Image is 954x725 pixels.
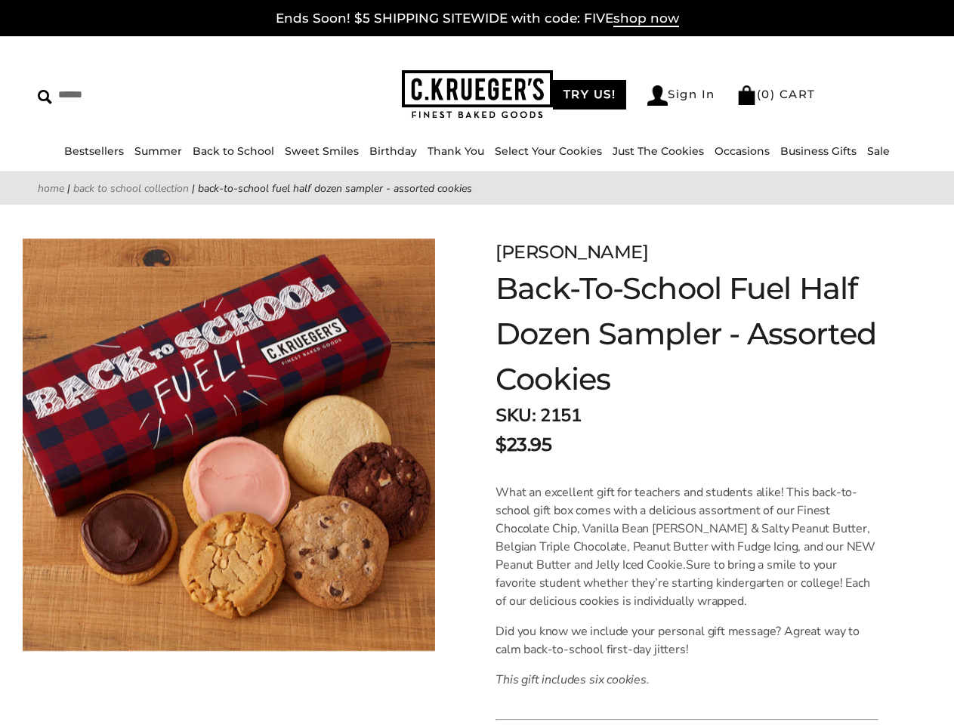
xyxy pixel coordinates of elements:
a: Business Gifts [780,144,857,158]
span: | [67,181,70,196]
em: This gift includes six cookies. [496,671,650,688]
a: Summer [134,144,182,158]
a: Select Your Cookies [495,144,602,158]
h1: Back-To-School Fuel Half Dozen Sampler - Assorted Cookies [496,266,878,402]
a: Bestsellers [64,144,124,158]
a: Back To School Collection [73,181,189,196]
a: TRY US! [553,80,627,110]
span: | [192,181,195,196]
p: What an excellent gift for teachers and students alike! This back-to-school gift box comes with a... [496,483,878,610]
span: Back-To-School Fuel Half Dozen Sampler - Assorted Cookies [198,181,472,196]
a: (0) CART [736,87,816,101]
a: Sign In [647,85,715,106]
span: Sure to bring a smile to your favorite student whether they’re starting kindergarten or college! ... [496,557,870,609]
a: Just The Cookies [613,144,704,158]
a: Sale [867,144,890,158]
p: Did you know we include your personal gift message? A [496,622,878,659]
img: C.KRUEGER'S [402,70,553,119]
span: shop now [613,11,679,27]
a: Home [38,181,64,196]
strong: SKU: [496,403,536,427]
div: [PERSON_NAME] [496,239,878,266]
a: Birthday [369,144,417,158]
img: Account [647,85,668,106]
img: Bag [736,85,757,105]
a: Thank You [428,144,484,158]
a: Ends Soon! $5 SHIPPING SITEWIDE with code: FIVEshop now [276,11,679,27]
a: Sweet Smiles [285,144,359,158]
img: Back-To-School Fuel Half Dozen Sampler - Assorted Cookies [23,239,435,651]
input: Search [38,83,239,106]
img: Search [38,90,52,104]
span: great way to calm back-to-school first-day jitters! [496,623,860,658]
span: 2151 [540,403,581,427]
nav: breadcrumbs [38,180,916,197]
span: 0 [761,87,770,101]
a: Back to School [193,144,274,158]
span: $23.95 [496,431,551,458]
a: Occasions [715,144,770,158]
